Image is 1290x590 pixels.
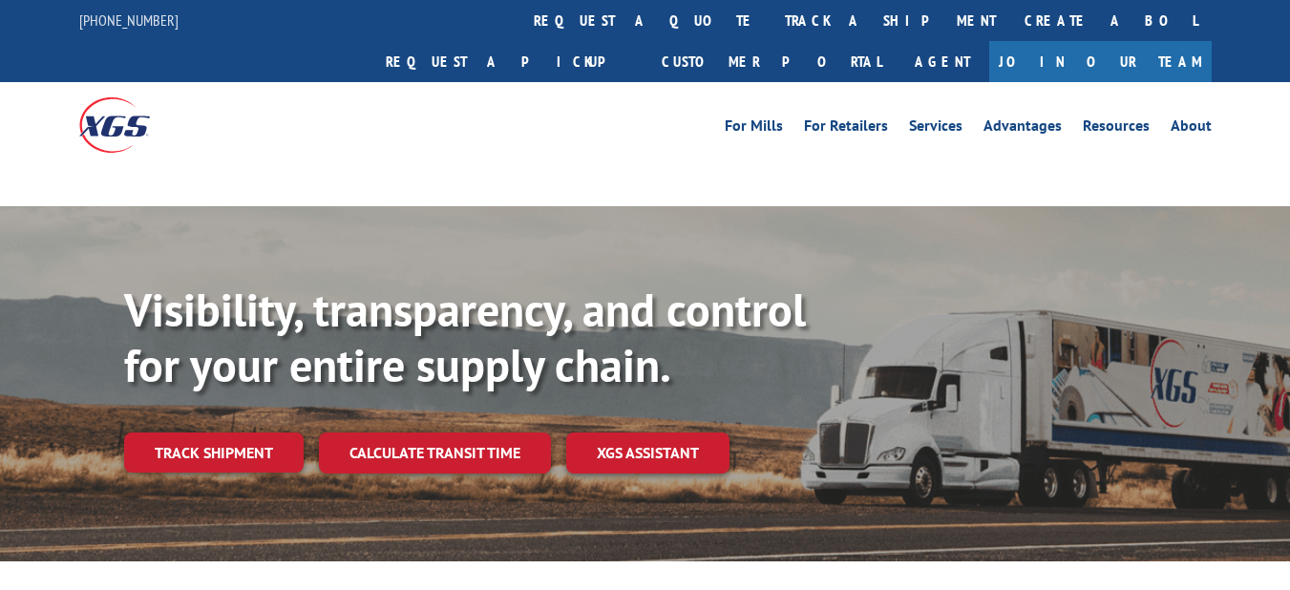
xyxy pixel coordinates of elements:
a: For Mills [725,118,783,139]
a: Advantages [983,118,1062,139]
a: Agent [896,41,989,82]
a: XGS ASSISTANT [566,432,730,474]
a: Services [909,118,962,139]
b: Visibility, transparency, and control for your entire supply chain. [124,280,806,394]
a: Request a pickup [371,41,647,82]
a: Track shipment [124,432,304,473]
a: For Retailers [804,118,888,139]
a: Calculate transit time [319,432,551,474]
a: Customer Portal [647,41,896,82]
a: [PHONE_NUMBER] [79,11,179,30]
a: Join Our Team [989,41,1212,82]
a: About [1171,118,1212,139]
a: Resources [1083,118,1150,139]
